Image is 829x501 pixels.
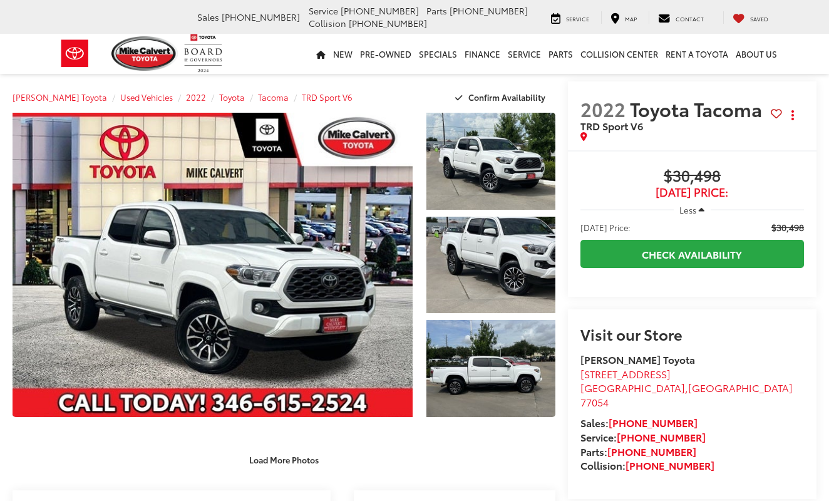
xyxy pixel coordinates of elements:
[222,11,300,23] span: [PHONE_NUMBER]
[601,11,646,24] a: Map
[674,199,711,221] button: Less
[580,326,804,342] h2: Visit our Store
[341,4,419,17] span: [PHONE_NUMBER]
[545,34,577,74] a: Parts
[461,34,504,74] a: Finance
[415,34,461,74] a: Specials
[732,34,781,74] a: About Us
[607,444,696,458] a: [PHONE_NUMBER]
[676,14,704,23] span: Contact
[258,91,289,103] a: Tacoma
[580,458,714,472] strong: Collision:
[566,14,589,23] span: Service
[580,415,698,430] strong: Sales:
[197,11,219,23] span: Sales
[649,11,713,24] a: Contact
[219,91,245,103] a: Toyota
[120,91,173,103] a: Used Vehicles
[111,36,178,71] img: Mike Calvert Toyota
[580,95,626,122] span: 2022
[580,430,706,444] strong: Service:
[426,113,555,210] a: Expand Photo 1
[425,215,557,314] img: 2022 Toyota Tacoma TRD Sport V6
[186,91,206,103] a: 2022
[542,11,599,24] a: Service
[580,366,793,410] a: [STREET_ADDRESS] [GEOGRAPHIC_DATA],[GEOGRAPHIC_DATA] 77054
[448,86,555,108] button: Confirm Availability
[13,91,107,103] a: [PERSON_NAME] Toyota
[450,4,528,17] span: [PHONE_NUMBER]
[723,11,778,24] a: My Saved Vehicles
[782,104,804,126] button: Actions
[426,217,555,314] a: Expand Photo 2
[425,111,557,210] img: 2022 Toyota Tacoma TRD Sport V6
[679,204,696,215] span: Less
[688,380,793,395] span: [GEOGRAPHIC_DATA]
[750,14,768,23] span: Saved
[580,240,804,268] a: Check Availability
[625,14,637,23] span: Map
[662,34,732,74] a: Rent a Toyota
[426,320,555,417] a: Expand Photo 3
[580,167,804,186] span: $30,498
[626,458,714,472] a: [PHONE_NUMBER]
[580,366,671,381] span: [STREET_ADDRESS]
[13,113,413,417] a: Expand Photo 0
[580,186,804,199] span: [DATE] Price:
[426,4,447,17] span: Parts
[329,34,356,74] a: New
[580,221,631,234] span: [DATE] Price:
[51,33,98,74] img: Toyota
[580,352,695,366] strong: [PERSON_NAME] Toyota
[240,449,327,471] button: Load More Photos
[356,34,415,74] a: Pre-Owned
[580,395,609,409] span: 77054
[468,91,545,103] span: Confirm Availability
[617,430,706,444] a: [PHONE_NUMBER]
[791,110,794,120] span: dropdown dots
[309,4,338,17] span: Service
[630,95,766,122] span: Toyota Tacoma
[580,380,685,395] span: [GEOGRAPHIC_DATA]
[609,415,698,430] a: [PHONE_NUMBER]
[302,91,353,103] a: TRD Sport V6
[580,380,793,409] span: ,
[504,34,545,74] a: Service
[771,221,804,234] span: $30,498
[312,34,329,74] a: Home
[349,17,427,29] span: [PHONE_NUMBER]
[580,118,643,133] span: TRD Sport V6
[9,112,417,418] img: 2022 Toyota Tacoma TRD Sport V6
[309,17,346,29] span: Collision
[425,319,557,418] img: 2022 Toyota Tacoma TRD Sport V6
[580,444,696,458] strong: Parts:
[577,34,662,74] a: Collision Center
